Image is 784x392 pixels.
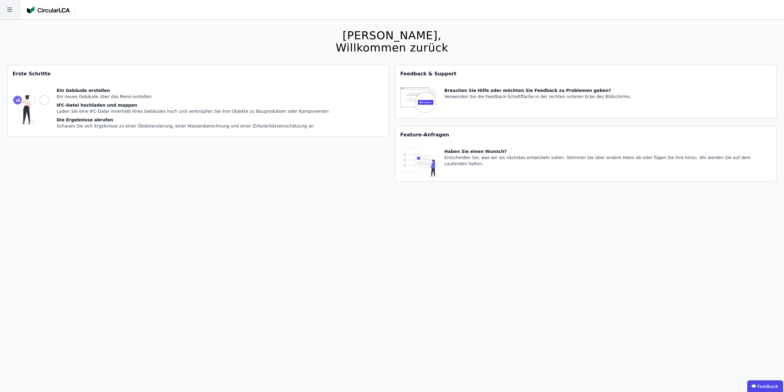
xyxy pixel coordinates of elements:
[395,65,776,82] div: Feedback & Support
[444,93,631,100] div: Verwenden Sie die Feedback-Schaltfläche in der rechten unteren Ecke des Bildschirms.
[336,29,448,42] div: [PERSON_NAME],
[57,117,329,123] div: Die Ergebnisse abrufen
[400,148,437,176] img: feature_request_tile-UiXE1qGU.svg
[444,154,771,167] div: Entscheiden Sie, was wir als nächstes entwickeln sollen. Stimmen Sie über andere Ideen ab oder fü...
[8,65,389,82] div: Erste Schritte
[57,123,329,129] div: Schauen Sie sich Ergebnisse zu einer Ökobilanzierung, einer Massenberechnung und einer Zirkularit...
[57,108,329,114] div: Laden Sie eine IFC-Datei innerhalb Ihres Gebäudes hoch und verknüpfen Sie ihre Objekte zu Bauprod...
[395,126,776,143] div: Feature-Anfragen
[57,102,329,108] div: IFC-Datei hochladen und mappen
[27,6,70,13] img: Concular
[444,87,631,93] div: Brauchen Sie Hilfe oder möchten Sie Feedback zu Problemen geben?
[13,87,49,131] img: getting_started_tile-DrF_GRSv.svg
[57,87,329,93] div: Ein Gebäude erstellen
[57,93,329,100] div: Ein neues Gebäude über das Menü erstellen
[336,42,448,54] div: Willkommen zurück
[400,87,437,113] img: feedback-icon-HCTs5lye.svg
[444,148,771,154] div: Haben Sie einen Wunsch?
